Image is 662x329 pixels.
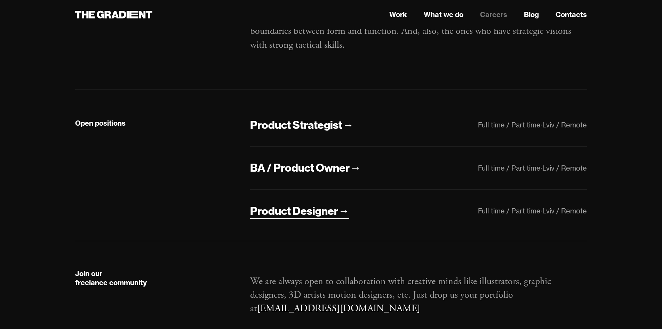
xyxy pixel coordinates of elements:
div: → [342,118,353,132]
strong: Join our freelance community [75,269,147,287]
a: What we do [424,9,463,20]
div: · [541,120,542,129]
a: Work [389,9,407,20]
a: Contacts [556,9,587,20]
div: Product Designer [250,204,338,218]
div: · [541,206,542,215]
div: Lviv / Remote [542,206,587,215]
div: Lviv / Remote [542,120,587,129]
div: · [541,164,542,172]
div: Full time / Part time [478,206,541,215]
strong: Open positions [75,119,126,127]
a: Product Designer→ [250,204,349,219]
a: BA / Product Owner→ [250,160,361,175]
div: Full time / Part time [478,164,541,172]
a: [EMAIL_ADDRESS][DOMAIN_NAME] [257,302,420,315]
a: Product Strategist→ [250,118,353,133]
div: → [338,204,349,218]
div: Lviv / Remote [542,164,587,172]
div: Product Strategist [250,118,342,132]
p: We are always open to collaboration with creative minds like illustrators, graphic designers, 3D ... [250,275,587,316]
div: BA / Product Owner [250,160,350,175]
div: Full time / Part time [478,120,541,129]
a: Careers [480,9,507,20]
div: → [350,160,361,175]
a: Blog [524,9,539,20]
